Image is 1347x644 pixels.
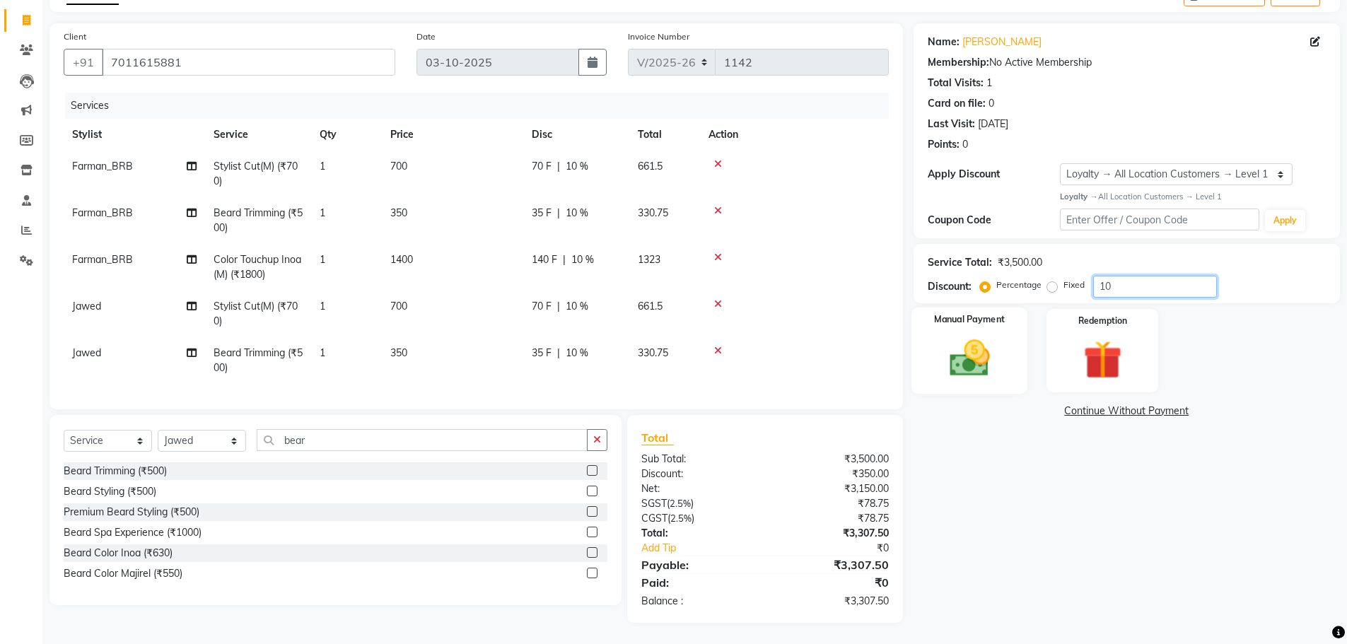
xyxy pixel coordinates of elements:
label: Client [64,30,86,43]
span: | [557,159,560,174]
span: Jawed [72,346,101,359]
div: Membership: [928,55,989,70]
div: ( ) [631,496,765,511]
span: 1 [320,253,325,266]
span: | [563,252,566,267]
div: Card on file: [928,96,986,111]
th: Service [205,119,311,151]
span: 350 [390,346,407,359]
div: 1 [986,76,992,90]
div: Coupon Code [928,213,1061,228]
span: Color Touchup Inoa(M) (₹1800) [214,253,301,281]
span: 661.5 [638,160,663,172]
a: Continue Without Payment [916,404,1337,418]
div: Payable: [631,556,765,573]
div: ( ) [631,511,765,526]
span: 2.5% [670,498,691,509]
span: Jawed [72,300,101,312]
span: | [557,206,560,221]
span: 10 % [566,206,588,221]
span: | [557,346,560,361]
span: 70 F [532,159,552,174]
th: Total [629,119,700,151]
div: ₹3,307.50 [765,526,899,541]
div: ₹3,500.00 [998,255,1042,270]
span: Stylist Cut(M) (₹700) [214,160,298,187]
div: Service Total: [928,255,992,270]
span: 70 F [532,299,552,314]
div: ₹78.75 [765,511,899,526]
span: 10 % [566,299,588,314]
div: Total: [631,526,765,541]
div: Beard Styling (₹500) [64,484,156,499]
div: No Active Membership [928,55,1326,70]
div: Services [65,93,899,119]
input: Enter Offer / Coupon Code [1060,209,1259,230]
label: Fixed [1063,279,1085,291]
label: Date [416,30,436,43]
span: Farman_BRB [72,206,133,219]
a: [PERSON_NAME] [962,35,1042,49]
span: 10 % [571,252,594,267]
div: 0 [989,96,994,111]
span: Total [641,431,674,445]
label: Manual Payment [934,313,1005,327]
div: 0 [962,137,968,152]
div: ₹3,150.00 [765,481,899,496]
th: Qty [311,119,382,151]
th: Stylist [64,119,205,151]
div: Beard Trimming (₹500) [64,464,167,479]
div: ₹3,500.00 [765,452,899,467]
span: 1 [320,300,325,312]
div: Beard Spa Experience (₹1000) [64,525,202,540]
span: 10 % [566,159,588,174]
span: 700 [390,300,407,312]
div: ₹3,307.50 [765,556,899,573]
span: SGST [641,497,667,510]
span: Farman_BRB [72,160,133,172]
div: Beard Color Majirel (₹550) [64,566,182,581]
span: Beard Trimming (₹500) [214,206,303,234]
div: Apply Discount [928,167,1061,182]
span: 1 [320,160,325,172]
div: [DATE] [978,117,1008,131]
div: ₹78.75 [765,496,899,511]
div: Sub Total: [631,452,765,467]
div: Last Visit: [928,117,975,131]
div: Net: [631,481,765,496]
span: CGST [641,512,667,525]
th: Price [382,119,523,151]
button: +91 [64,49,103,76]
span: 140 F [532,252,557,267]
span: 661.5 [638,300,663,312]
div: ₹0 [788,541,899,556]
div: Paid: [631,574,765,591]
label: Redemption [1078,315,1127,327]
span: 35 F [532,346,552,361]
div: ₹3,307.50 [765,594,899,609]
strong: Loyalty → [1060,192,1097,201]
span: 1 [320,346,325,359]
div: Name: [928,35,960,49]
span: Beard Trimming (₹500) [214,346,303,374]
span: Farman_BRB [72,253,133,266]
span: 1400 [390,253,413,266]
span: 35 F [532,206,552,221]
th: Action [700,119,889,151]
label: Invoice Number [628,30,689,43]
span: | [557,299,560,314]
button: Apply [1265,210,1305,231]
div: ₹0 [765,574,899,591]
img: _gift.svg [1071,336,1134,384]
span: 330.75 [638,346,668,359]
span: 1323 [638,253,660,266]
div: All Location Customers → Level 1 [1060,191,1326,203]
a: Add Tip [631,541,787,556]
th: Disc [523,119,629,151]
input: Search by Name/Mobile/Email/Code [102,49,395,76]
span: 350 [390,206,407,219]
label: Percentage [996,279,1042,291]
div: Premium Beard Styling (₹500) [64,505,199,520]
span: 2.5% [670,513,692,524]
div: ₹350.00 [765,467,899,481]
